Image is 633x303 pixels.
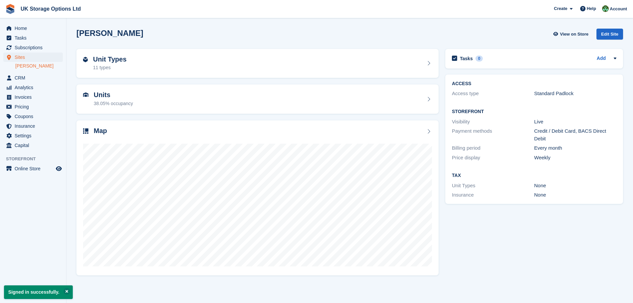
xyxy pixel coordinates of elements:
div: None [534,182,616,190]
span: Online Store [15,164,54,173]
div: None [534,191,616,199]
a: [PERSON_NAME] [15,63,63,69]
span: CRM [15,73,54,82]
a: menu [3,112,63,121]
a: menu [3,24,63,33]
div: Weekly [534,154,616,162]
a: menu [3,102,63,111]
img: unit-icn-7be61d7bf1b0ce9d3e12c5938cc71ed9869f7b940bace4675aadf7bd6d80202e.svg [83,92,88,97]
a: menu [3,92,63,102]
a: menu [3,33,63,43]
a: View on Store [552,29,591,40]
div: Live [534,118,616,126]
div: Edit Site [596,29,623,40]
div: Credit / Debit Card, BACS Direct Debit [534,127,616,142]
h2: ACCESS [452,81,616,86]
span: Capital [15,141,54,150]
span: Invoices [15,92,54,102]
span: Coupons [15,112,54,121]
div: Every month [534,144,616,152]
h2: [PERSON_NAME] [76,29,143,38]
a: Add [597,55,606,63]
div: Insurance [452,191,534,199]
div: 11 types [93,64,127,71]
a: menu [3,131,63,140]
a: Map [76,120,439,276]
a: menu [3,121,63,131]
h2: Unit Types [93,56,127,63]
div: Visibility [452,118,534,126]
span: Tasks [15,33,54,43]
img: map-icn-33ee37083ee616e46c38cad1a60f524a97daa1e2b2c8c0bc3eb3415660979fc1.svg [83,128,88,134]
span: Help [587,5,596,12]
span: Create [554,5,567,12]
a: Preview store [55,165,63,173]
a: Units 38.05% occupancy [76,84,439,114]
a: menu [3,43,63,52]
h2: Storefront [452,109,616,114]
span: Settings [15,131,54,140]
span: Insurance [15,121,54,131]
a: menu [3,53,63,62]
h2: Units [94,91,133,99]
div: 0 [475,56,483,62]
span: Subscriptions [15,43,54,52]
a: menu [3,141,63,150]
a: Edit Site [596,29,623,42]
div: Unit Types [452,182,534,190]
span: Analytics [15,83,54,92]
span: Sites [15,53,54,62]
div: Price display [452,154,534,162]
img: stora-icon-8386f47178a22dfd0bd8f6a31ec36ba5ce8667c1dd55bd0f319d3a0aa187defe.svg [5,4,15,14]
span: Account [610,6,627,12]
span: Home [15,24,54,33]
div: Billing period [452,144,534,152]
div: Payment methods [452,127,534,142]
a: UK Storage Options Ltd [18,3,83,14]
img: Andrew Smith [602,5,609,12]
a: menu [3,83,63,92]
a: menu [3,73,63,82]
span: View on Store [560,31,588,38]
span: Storefront [6,156,66,162]
div: Standard Padlock [534,90,616,97]
h2: Tasks [460,56,473,62]
img: unit-type-icn-2b2737a686de81e16bb02015468b77c625bbabd49415b5ef34ead5e3b44a266d.svg [83,57,88,62]
div: Access type [452,90,534,97]
h2: Map [94,127,107,135]
div: 38.05% occupancy [94,100,133,107]
h2: Tax [452,173,616,178]
span: Pricing [15,102,54,111]
a: Unit Types 11 types [76,49,439,78]
a: menu [3,164,63,173]
p: Signed in successfully. [4,285,73,299]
